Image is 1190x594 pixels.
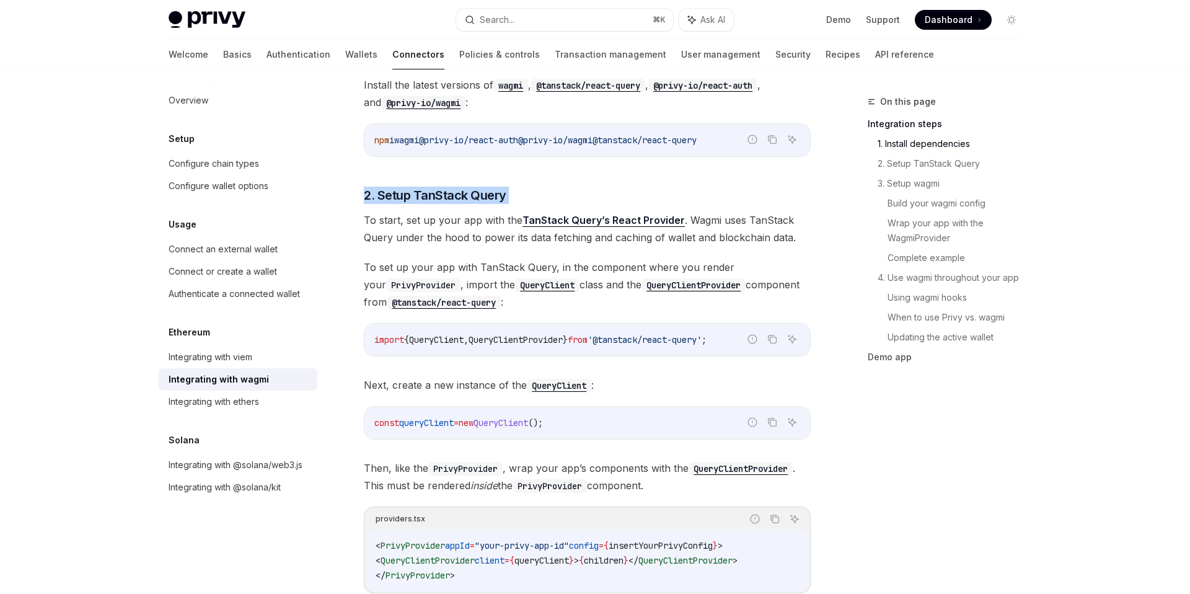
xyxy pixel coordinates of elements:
span: queryClient [514,555,569,566]
span: QueryClientProvider [469,334,563,345]
a: 2. Setup TanStack Query [878,154,1031,174]
a: Security [775,40,811,69]
code: PrivyProvider [428,462,503,476]
a: Wrap your app with the WagmiProvider [888,213,1031,248]
h5: Solana [169,433,200,448]
div: Connect an external wallet [169,242,278,257]
a: Authentication [267,40,330,69]
a: Wallets [345,40,377,69]
span: Dashboard [925,14,972,26]
img: light logo [169,11,245,29]
span: , [464,334,469,345]
span: > [733,555,738,566]
h5: Setup [169,131,195,146]
a: Welcome [169,40,208,69]
span: { [404,334,409,345]
span: Then, like the , wrap your app’s components with the . This must be rendered the component. [364,459,811,494]
span: import [374,334,404,345]
div: Connect or create a wallet [169,264,277,279]
span: '@tanstack/react-query' [588,334,702,345]
span: wagmi [394,135,419,146]
a: Basics [223,40,252,69]
code: QueryClientProvider [689,462,793,476]
code: QueryClient [527,379,591,392]
span: (); [528,417,543,428]
a: Connect an external wallet [159,238,317,260]
span: < [376,555,381,566]
span: = [454,417,459,428]
span: PrivyProvider [381,540,445,551]
span: QueryClientProvider [638,555,733,566]
button: Report incorrect code [744,131,760,148]
div: Integrating with @solana/kit [169,480,281,495]
div: Integrating with ethers [169,394,259,409]
a: Policies & controls [459,40,540,69]
a: wagmi [493,79,528,91]
code: @tanstack/react-query [531,79,645,92]
span: Ask AI [700,14,725,26]
span: > [574,555,579,566]
div: Configure wallet options [169,179,268,193]
button: Search...⌘K [456,9,673,31]
code: @privy-io/react-auth [648,79,757,92]
span: appId [445,540,470,551]
code: @privy-io/wagmi [381,96,465,110]
a: Demo app [868,347,1031,367]
button: Copy the contents from the code block [764,131,780,148]
a: User management [681,40,760,69]
h5: Usage [169,217,196,232]
a: TanStack Query’s React Provider [522,214,685,227]
a: Integrating with @solana/kit [159,476,317,499]
code: PrivyProvider [386,278,461,292]
span: = [470,540,475,551]
a: QueryClientProvider [641,278,746,291]
button: Copy the contents from the code block [764,331,780,347]
span: > [718,540,723,551]
a: When to use Privy vs. wagmi [888,308,1031,327]
span: To set up your app with TanStack Query, in the component where you render your , import the class... [364,259,811,311]
span: On this page [880,94,936,109]
a: 1. Install dependencies [878,134,1031,154]
a: QueryClientProvider [689,462,793,474]
span: new [459,417,474,428]
span: </ [376,570,386,581]
span: const [374,417,399,428]
a: Authenticate a connected wallet [159,283,317,305]
span: </ [628,555,638,566]
a: Complete example [888,248,1031,268]
span: = [505,555,509,566]
button: Ask AI [679,9,734,31]
span: Install the latest versions of , , , and : [364,76,811,111]
div: Integrating with wagmi [169,372,269,387]
span: @privy-io/wagmi [518,135,593,146]
a: Updating the active wallet [888,327,1031,347]
button: Ask AI [784,331,800,347]
em: inside [470,479,498,492]
span: } [569,555,574,566]
div: Integrating with viem [169,350,252,365]
code: QueryClient [515,278,580,292]
a: @tanstack/react-query [531,79,645,91]
button: Report incorrect code [744,414,760,430]
a: Integrating with viem [159,346,317,368]
span: > [450,570,455,581]
a: Connectors [392,40,444,69]
span: { [604,540,609,551]
span: PrivyProvider [386,570,450,581]
span: from [568,334,588,345]
span: } [713,540,718,551]
a: 4. Use wagmi throughout your app [878,268,1031,288]
span: ; [702,334,707,345]
a: Demo [826,14,851,26]
a: Connect or create a wallet [159,260,317,283]
span: npm [374,135,389,146]
span: config [569,540,599,551]
h5: Ethereum [169,325,210,340]
button: Report incorrect code [747,511,763,527]
a: Configure wallet options [159,175,317,197]
button: Toggle dark mode [1002,10,1021,30]
span: QueryClientProvider [381,555,475,566]
div: Integrating with @solana/web3.js [169,458,302,472]
a: QueryClient [515,278,580,291]
a: 3. Setup wagmi [878,174,1031,193]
